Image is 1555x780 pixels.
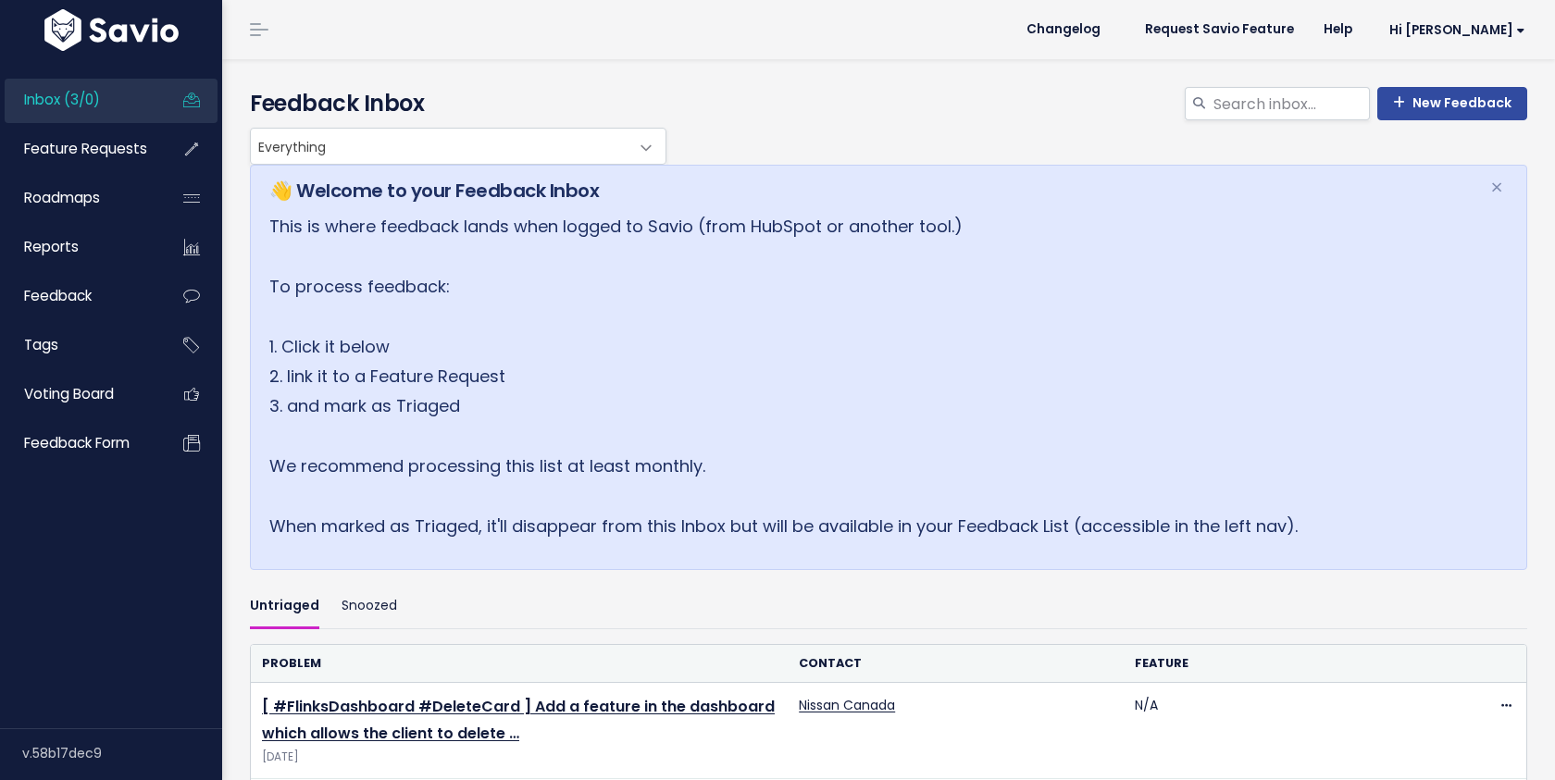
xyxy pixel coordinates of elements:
a: [ #FlinksDashboard #DeleteCard ] Add a feature in the dashboard which allows the client to delete … [262,696,775,744]
td: N/A [1124,683,1460,779]
a: Feedback form [5,422,154,464]
a: Untriaged [250,585,319,628]
a: Snoozed [342,585,397,628]
img: logo-white.9d6f32f41409.svg [40,9,183,51]
span: [DATE] [262,748,777,767]
a: Nissan Canada [799,696,895,714]
p: This is where feedback lands when logged to Savio (from HubSpot or another tool.) To process feed... [269,212,1467,541]
th: Problem [251,645,788,683]
a: Feature Requests [5,128,154,170]
a: Help [1309,16,1367,43]
a: Voting Board [5,373,154,415]
th: Feature [1124,645,1460,683]
h4: Feedback Inbox [250,87,1527,120]
span: Everything [250,128,666,165]
a: Roadmaps [5,177,154,219]
span: Voting Board [24,384,114,403]
a: Hi [PERSON_NAME] [1367,16,1540,44]
button: Close [1472,166,1522,210]
a: New Feedback [1377,87,1527,120]
a: Feedback [5,275,154,317]
div: v.58b17dec9 [22,729,222,777]
span: Tags [24,335,58,354]
span: × [1490,172,1503,203]
span: Everything [251,129,628,164]
span: Feedback [24,286,92,305]
h5: 👋 Welcome to your Feedback Inbox [269,177,1467,204]
input: Search inbox... [1212,87,1370,120]
a: Tags [5,324,154,366]
span: Changelog [1026,23,1101,36]
span: Hi [PERSON_NAME] [1389,23,1525,37]
span: Feature Requests [24,139,147,158]
a: Inbox (3/0) [5,79,154,121]
span: Roadmaps [24,188,100,207]
a: Request Savio Feature [1130,16,1309,43]
span: Reports [24,237,79,256]
th: Contact [788,645,1124,683]
ul: Filter feature requests [250,585,1527,628]
a: Reports [5,226,154,268]
span: Feedback form [24,433,130,452]
span: Inbox (3/0) [24,90,100,109]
